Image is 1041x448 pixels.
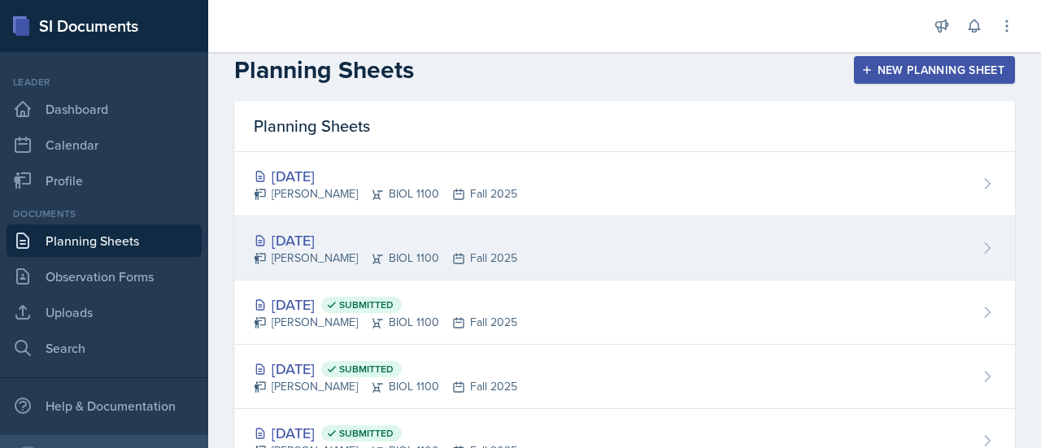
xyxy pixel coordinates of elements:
span: Submitted [339,363,394,376]
a: [DATE] [PERSON_NAME]BIOL 1100Fall 2025 [234,216,1015,281]
span: Submitted [339,298,394,311]
a: Uploads [7,296,202,328]
a: Search [7,332,202,364]
div: Documents [7,207,202,221]
a: Profile [7,164,202,197]
div: [PERSON_NAME] BIOL 1100 Fall 2025 [254,378,517,395]
span: Submitted [339,427,394,440]
div: Planning Sheets [234,101,1015,152]
div: [PERSON_NAME] BIOL 1100 Fall 2025 [254,250,517,267]
div: New Planning Sheet [865,63,1004,76]
a: [DATE] Submitted [PERSON_NAME]BIOL 1100Fall 2025 [234,281,1015,345]
h2: Planning Sheets [234,55,414,85]
div: Leader [7,75,202,89]
div: [PERSON_NAME] BIOL 1100 Fall 2025 [254,314,517,331]
a: [DATE] Submitted [PERSON_NAME]BIOL 1100Fall 2025 [234,345,1015,409]
div: [PERSON_NAME] BIOL 1100 Fall 2025 [254,185,517,202]
a: [DATE] [PERSON_NAME]BIOL 1100Fall 2025 [234,152,1015,216]
a: Planning Sheets [7,224,202,257]
div: Help & Documentation [7,389,202,422]
div: [DATE] [254,358,517,380]
a: Calendar [7,128,202,161]
a: Observation Forms [7,260,202,293]
button: New Planning Sheet [854,56,1015,84]
div: [DATE] [254,294,517,315]
div: [DATE] [254,165,517,187]
a: Dashboard [7,93,202,125]
div: [DATE] [254,422,517,444]
div: [DATE] [254,229,517,251]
